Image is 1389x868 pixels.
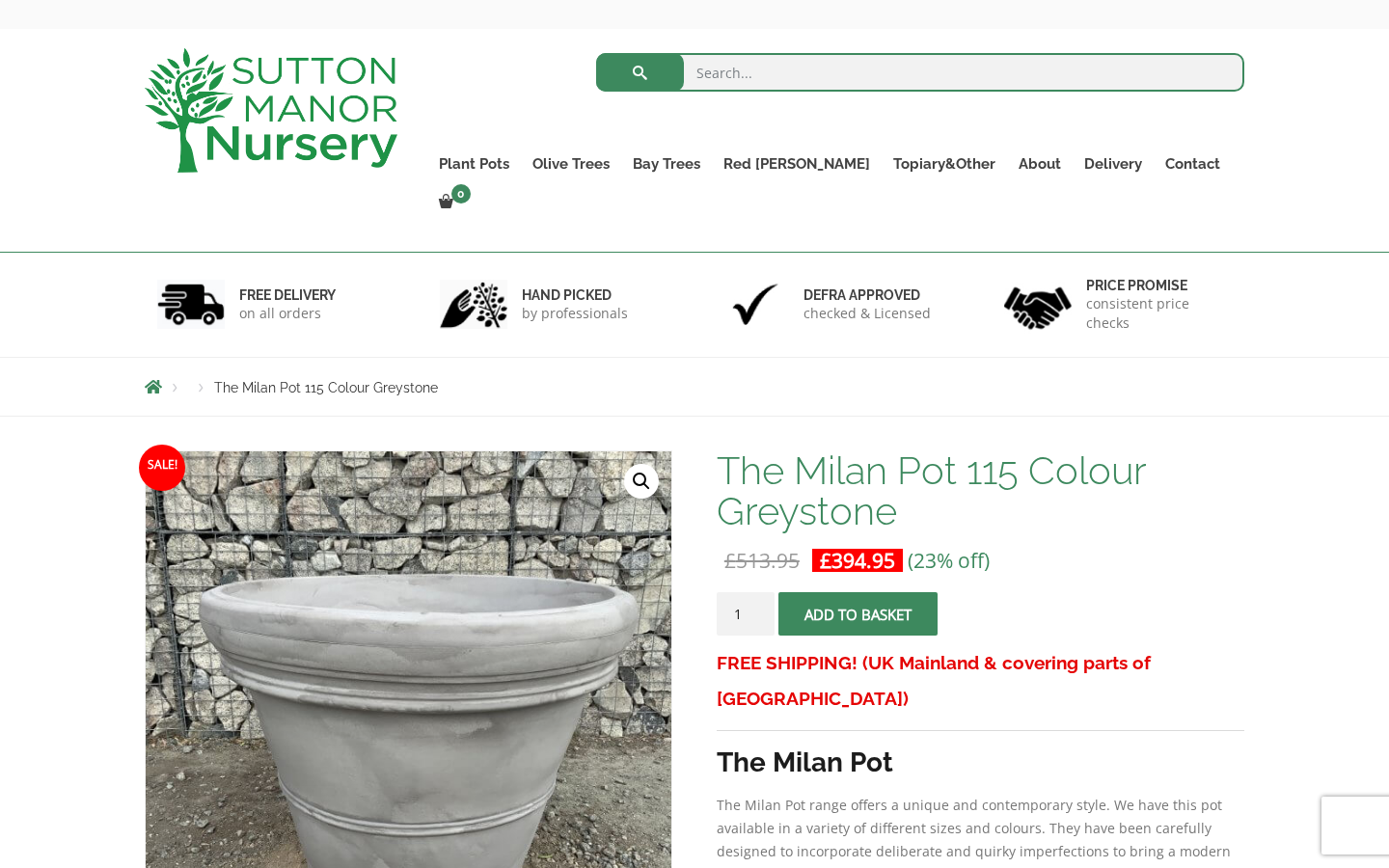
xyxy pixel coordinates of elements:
img: 3.jpg [722,280,789,329]
a: Topiary&Other [882,150,1007,177]
button: Add to basket [778,592,938,636]
p: consistent price checks [1086,294,1233,333]
span: £ [820,547,831,574]
a: 0 [427,189,477,216]
span: Sale! [139,445,185,491]
bdi: 394.95 [820,547,895,574]
h6: Defra approved [803,286,931,304]
img: 4.jpg [1004,275,1072,334]
p: by professionals [522,304,628,323]
span: The Milan Pot 115 Colour Greystone [214,380,438,395]
strong: The Milan Pot [717,746,893,778]
h6: Price promise [1086,277,1233,294]
span: £ [724,547,736,574]
a: About [1007,150,1073,177]
bdi: 513.95 [724,547,800,574]
a: Red [PERSON_NAME] [712,150,882,177]
span: (23% off) [908,547,990,574]
h3: FREE SHIPPING! (UK Mainland & covering parts of [GEOGRAPHIC_DATA]) [717,645,1244,717]
p: on all orders [239,304,336,323]
img: logo [145,48,397,173]
span: 0 [451,184,471,203]
a: Delivery [1073,150,1154,177]
p: checked & Licensed [803,304,931,323]
nav: Breadcrumbs [145,379,1244,394]
a: Bay Trees [621,150,712,177]
input: Product quantity [717,592,775,636]
h6: FREE DELIVERY [239,286,336,304]
a: Contact [1154,150,1232,177]
a: View full-screen image gallery [624,464,659,499]
a: Plant Pots [427,150,521,177]
img: 1.jpg [157,280,225,329]
a: Olive Trees [521,150,621,177]
h6: hand picked [522,286,628,304]
img: 2.jpg [440,280,507,329]
input: Search... [596,53,1245,92]
h1: The Milan Pot 115 Colour Greystone [717,450,1244,531]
